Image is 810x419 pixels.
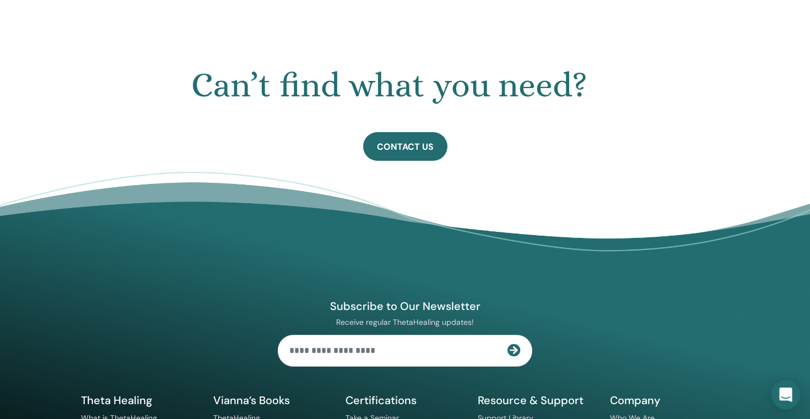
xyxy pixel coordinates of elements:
[363,132,447,161] a: Contact Us
[345,393,465,407] h5: Certifications
[213,393,332,407] h5: Vianna’s Books
[377,141,434,153] span: Contact Us
[278,299,532,313] h4: Subscribe to Our Newsletter
[610,393,729,407] h5: Company
[47,65,731,106] h1: Can’t find what you need?
[771,380,801,410] div: Open Intercom Messenger
[81,393,200,407] h5: Theta Healing
[478,393,597,407] h5: Resource & Support
[278,317,532,327] p: Receive regular ThetaHealing updates!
